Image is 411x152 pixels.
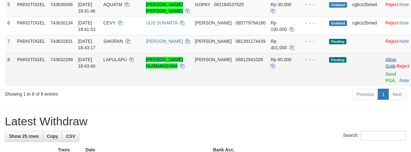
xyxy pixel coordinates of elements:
td: 7 [5,35,14,53]
span: LAPULAPU [104,57,127,62]
span: Copy 082164537525 to clipboard [214,2,244,7]
a: [PERSON_NAME] [PERSON_NAME] [146,2,183,14]
a: Previous [353,89,378,100]
a: Note [400,2,409,7]
div: - - - [300,20,324,26]
span: Rp 30.000 [271,2,292,7]
span: Pending [329,57,347,63]
span: CEVY [104,20,116,25]
span: Grabbed [329,21,347,26]
span: Copy 08812941026 to clipboard [236,57,263,62]
a: 1 [378,89,389,100]
div: - - - [300,56,324,63]
a: Reject [386,20,398,25]
span: GOPAY [195,2,210,7]
span: 743632299 [50,57,73,62]
span: [DATE] 18:41:53 [78,20,96,32]
span: Grabbed [329,2,347,8]
a: UUS SUNARTA [146,20,177,25]
td: 8 [5,53,14,86]
a: Copy [43,131,62,142]
a: Note [400,78,409,83]
span: [PERSON_NAME] [195,39,232,44]
a: Next [389,89,406,100]
span: [DATE] 18:43:17 [78,39,96,50]
a: [PERSON_NAME] NURMANSYAH [146,57,183,69]
td: PARISTOGEL [14,53,48,86]
span: CSV [66,134,75,139]
span: [PERSON_NAME] [195,20,232,25]
td: 6 [5,17,14,35]
h1: Latest Withdraw [5,115,406,128]
span: SAKIRAN [104,39,123,44]
span: Pending [329,39,347,44]
a: Reject [386,39,398,44]
span: Copy 085779794180 to clipboard [236,20,265,25]
td: cgkcs2briwd [350,17,383,35]
div: - - - [300,1,324,8]
span: Rp 100.000 [271,20,287,32]
span: [DATE] 18:43:40 [78,57,96,69]
a: Reject [386,2,398,7]
a: CSV [62,131,80,142]
span: 743631831 [50,39,73,44]
label: Search: [343,131,406,141]
span: · [386,57,397,69]
span: 743630006 [50,2,73,7]
span: [PERSON_NAME] [195,57,232,62]
td: PARISTOGEL [14,17,48,35]
span: Rp 401.000 [271,39,287,50]
div: Showing 1 to 8 of 8 entries [5,88,166,97]
span: Rp 60.000 [271,57,292,62]
span: AQUATM [104,2,122,7]
a: Allow Grab [386,57,396,69]
a: Note [400,39,409,44]
span: Copy 081391174439 to clipboard [236,39,265,44]
input: Search: [361,131,406,141]
span: [DATE] 18:41:46 [78,2,96,14]
a: Send PGA [386,71,396,83]
span: Show 25 rows [9,134,39,139]
a: Show 25 rows [5,131,43,142]
td: PARISTOGEL [14,35,48,53]
a: [PERSON_NAME] [146,39,183,44]
div: - - - [300,38,324,44]
a: Reject [397,63,410,69]
span: 743630134 [50,20,73,25]
span: Copy [47,134,58,139]
a: Note [400,20,409,25]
